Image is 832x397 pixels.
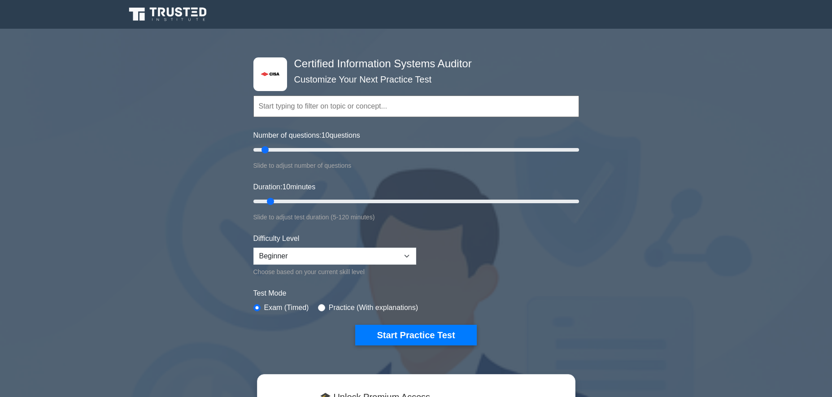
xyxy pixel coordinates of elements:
label: Difficulty Level [253,233,300,244]
div: Slide to adjust test duration (5-120 minutes) [253,212,579,222]
label: Exam (Timed) [264,302,309,313]
label: Practice (With explanations) [329,302,418,313]
input: Start typing to filter on topic or concept... [253,96,579,117]
label: Duration: minutes [253,182,316,192]
h4: Certified Information Systems Auditor [291,57,535,70]
label: Test Mode [253,288,579,299]
span: 10 [282,183,290,191]
span: 10 [322,131,330,139]
div: Slide to adjust number of questions [253,160,579,171]
button: Start Practice Test [355,325,476,345]
div: Choose based on your current skill level [253,266,416,277]
label: Number of questions: questions [253,130,360,141]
